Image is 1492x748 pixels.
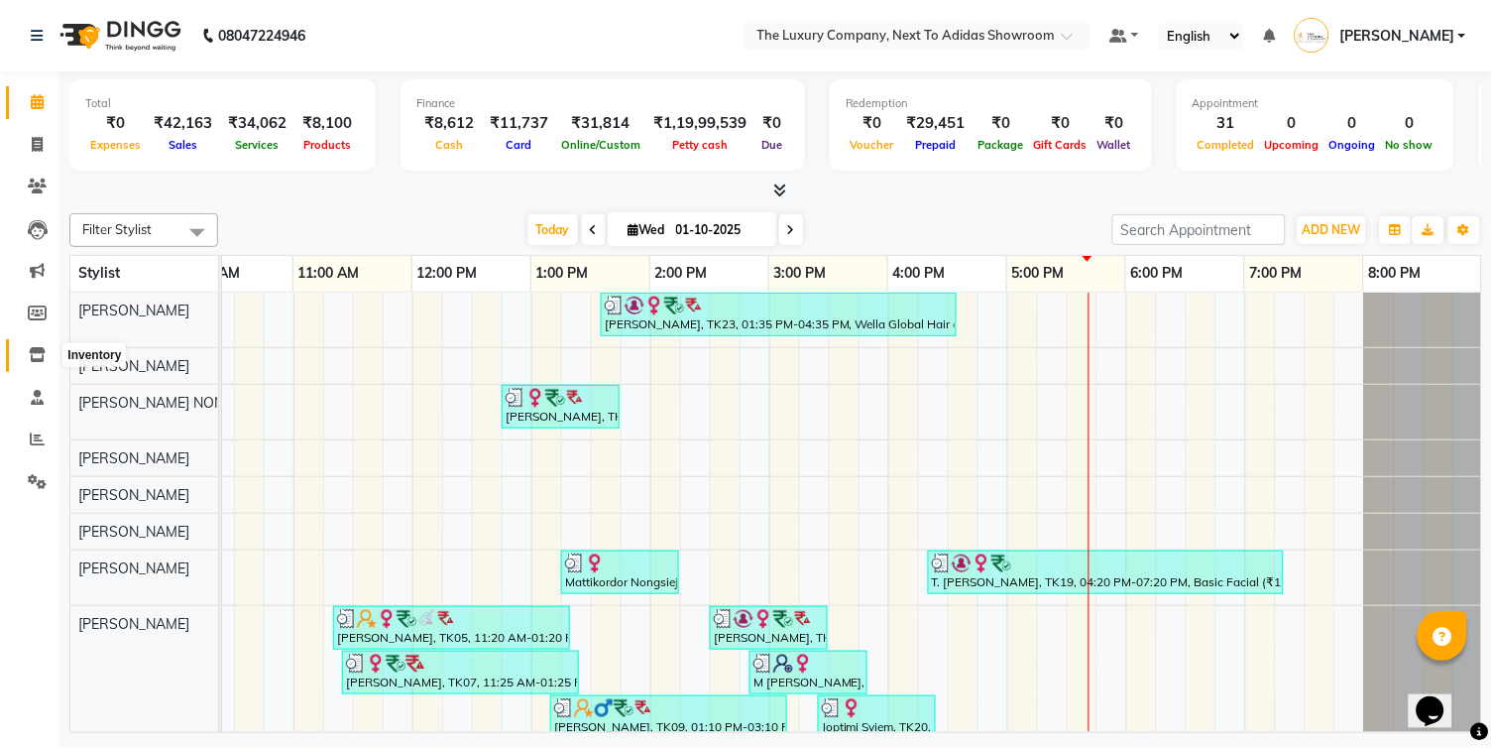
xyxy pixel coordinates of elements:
div: ₹29,451 [899,112,974,135]
img: MADHU SHARMA [1295,18,1329,53]
button: ADD NEW [1298,216,1366,244]
div: Total [85,95,360,112]
span: Filter Stylist [82,221,152,237]
a: 3:00 PM [769,259,832,288]
div: Mattikordor Nongsiej, TK04, 01:15 PM-02:15 PM, Fruit Facial (₹1999) [563,554,677,591]
a: 1:00 PM [531,259,594,288]
span: Ongoing [1324,138,1381,152]
div: ₹1,19,99,539 [645,112,754,135]
div: Inventory [62,343,126,367]
div: ₹42,163 [146,112,220,135]
b: 08047224946 [218,8,305,63]
div: [PERSON_NAME], TK03, 12:45 PM-01:45 PM, Cafe Pedicure (₹999) [504,388,618,426]
a: 8:00 PM [1364,259,1427,288]
div: [PERSON_NAME], TK23, 01:35 PM-04:35 PM, Wella Global Hair color (₹4999),Eyebrows Threading (₹69),... [603,296,955,333]
span: Sales [164,138,202,152]
span: Card [502,138,537,152]
a: 6:00 PM [1126,259,1189,288]
span: Completed [1193,138,1260,152]
div: 0 [1381,112,1438,135]
span: Wed [624,222,670,237]
div: ₹31,814 [556,112,645,135]
span: Voucher [846,138,899,152]
span: Services [231,138,285,152]
div: Finance [416,95,789,112]
div: M [PERSON_NAME], TK16, 02:50 PM-03:50 PM, Men's Hair Cut With Wash (₹399) [751,654,865,691]
a: 7:00 PM [1245,259,1308,288]
span: ADD NEW [1303,222,1361,237]
div: [PERSON_NAME], TK05, 11:20 AM-01:20 PM, Wella Global Hair color (₹4999),Wella Ultimate Smooth (40... [335,609,568,647]
span: Due [756,138,787,152]
span: [PERSON_NAME] [78,357,189,375]
span: [PERSON_NAME] [1339,26,1454,47]
span: [PERSON_NAME] [78,302,189,319]
span: [PERSON_NAME] [78,523,189,541]
img: logo [51,8,186,63]
a: 12:00 PM [412,259,483,288]
span: Cash [430,138,468,152]
span: No show [1381,138,1438,152]
div: [PERSON_NAME], TK09, 01:10 PM-03:10 PM, Men's Hair Cut (₹349),Men's Hair Color (₹1499) [552,698,785,736]
span: Prepaid [911,138,962,152]
div: ₹0 [846,112,899,135]
div: ₹8,100 [294,112,360,135]
div: ₹34,062 [220,112,294,135]
span: Petty cash [667,138,733,152]
div: ₹0 [1029,112,1092,135]
input: 2025-10-01 [670,215,769,245]
div: ₹8,612 [416,112,482,135]
iframe: chat widget [1409,669,1472,728]
div: ₹0 [754,112,789,135]
span: [PERSON_NAME] [78,560,189,577]
span: Products [298,138,356,152]
div: [PERSON_NAME], TK07, 11:25 AM-01:25 PM, Child Haircut (₹349),Hair Cut With Wash (₹699) [344,654,577,691]
span: [PERSON_NAME] [78,615,189,633]
span: Online/Custom [556,138,645,152]
input: Search Appointment [1112,214,1286,245]
a: 11:00 AM [293,259,365,288]
div: ₹0 [974,112,1029,135]
div: ₹0 [85,112,146,135]
span: Expenses [85,138,146,152]
div: ₹0 [1092,112,1136,135]
span: Gift Cards [1029,138,1092,152]
span: [PERSON_NAME] NONGRUM [78,394,266,412]
span: Wallet [1092,138,1136,152]
span: [PERSON_NAME] [78,486,189,504]
div: 0 [1324,112,1381,135]
a: 2:00 PM [650,259,713,288]
a: 5:00 PM [1007,259,1070,288]
div: 0 [1260,112,1324,135]
a: 4:00 PM [888,259,951,288]
span: Package [974,138,1029,152]
div: Redemption [846,95,1136,112]
span: Stylist [78,264,120,282]
div: [PERSON_NAME], TK13, 02:30 PM-03:30 PM, Men's Hair Cut With Wash (₹399) [712,609,826,647]
div: 31 [1193,112,1260,135]
span: Upcoming [1260,138,1324,152]
div: Joptimi Syiem, TK20, 03:25 PM-04:25 PM, Haircut with Restyle (₹999) [820,698,934,736]
div: T. [PERSON_NAME], TK19, 04:20 PM-07:20 PM, Basic Facial (₹1299),Underarms Waxing. (₹249),Cafe Ped... [930,554,1282,591]
div: Appointment [1193,95,1438,112]
span: [PERSON_NAME] [78,449,189,467]
span: Today [528,214,578,245]
div: ₹11,737 [482,112,556,135]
